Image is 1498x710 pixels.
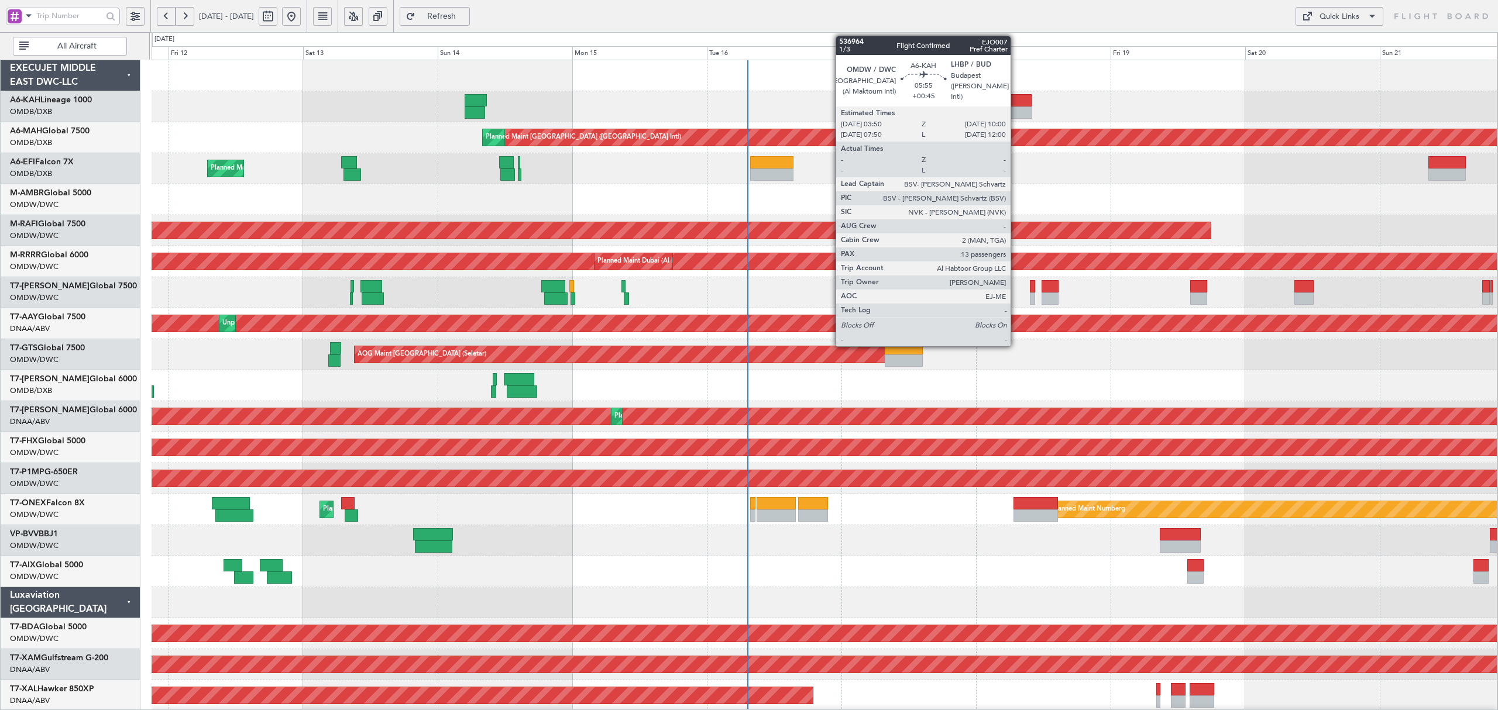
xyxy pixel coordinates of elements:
a: OMDW/DWC [10,354,59,365]
a: M-RAFIGlobal 7500 [10,220,85,228]
div: Unplanned Maint [GEOGRAPHIC_DATA] (Al Maktoum Intl) [222,315,396,332]
div: [DATE] [154,35,174,44]
span: T7-[PERSON_NAME] [10,406,90,414]
a: T7-XAMGulfstream G-200 [10,654,108,662]
div: Tue 16 [707,46,841,60]
span: T7-[PERSON_NAME] [10,282,90,290]
span: Refresh [418,12,466,20]
a: T7-XALHawker 850XP [10,685,94,693]
button: Refresh [400,7,470,26]
a: DNAA/ABV [10,664,50,675]
a: A6-MAHGlobal 7500 [10,127,90,135]
button: All Aircraft [13,37,127,56]
div: Planned Maint Dubai (Al Maktoum Intl) [211,160,326,177]
div: Sun 14 [438,46,572,60]
a: A6-KAHLineage 1000 [10,96,92,104]
a: T7-AIXGlobal 5000 [10,561,83,569]
a: OMDW/DWC [10,199,59,210]
a: T7-[PERSON_NAME]Global 6000 [10,406,137,414]
div: Quick Links [1320,11,1359,23]
span: [DATE] - [DATE] [199,11,254,22]
a: T7-ONEXFalcon 8X [10,499,85,507]
div: Wed 17 [841,46,976,60]
a: DNAA/ABV [10,695,50,706]
span: T7-GTS [10,344,37,352]
a: T7-BDAGlobal 5000 [10,623,87,631]
span: T7-BDA [10,623,39,631]
span: T7-[PERSON_NAME] [10,375,90,383]
a: T7-FHXGlobal 5000 [10,437,85,445]
div: Planned Maint Dubai (Al Maktoum Intl) [614,408,730,425]
a: T7-P1MPG-650ER [10,468,78,476]
a: A6-EFIFalcon 7X [10,158,74,166]
a: M-RRRRGlobal 6000 [10,251,88,259]
a: T7-[PERSON_NAME]Global 7500 [10,282,137,290]
a: DNAA/ABV [10,323,50,334]
div: Sat 20 [1245,46,1380,60]
div: Fri 19 [1111,46,1245,60]
div: Planned Maint Dubai (Al Maktoum Intl) [597,253,713,270]
span: A6-EFI [10,158,35,166]
span: T7-AAY [10,313,38,321]
a: OMDW/DWC [10,571,59,582]
span: T7-XAM [10,654,41,662]
a: T7-AAYGlobal 7500 [10,313,85,321]
span: T7-P1MP [10,468,44,476]
a: OMDB/DXB [10,106,52,117]
a: OMDW/DWC [10,261,59,272]
a: OMDW/DWC [10,540,59,551]
a: T7-GTSGlobal 7500 [10,344,85,352]
a: T7-[PERSON_NAME]Global 6000 [10,375,137,383]
button: Quick Links [1296,7,1383,26]
div: AOG Maint [GEOGRAPHIC_DATA] (Seletar) [358,346,486,363]
a: OMDW/DWC [10,633,59,644]
span: T7-AIX [10,561,36,569]
span: M-RAFI [10,220,38,228]
a: OMDW/DWC [10,447,59,458]
span: A6-MAH [10,127,42,135]
a: DNAA/ABV [10,416,50,427]
a: OMDW/DWC [10,478,59,489]
div: Fri 12 [169,46,303,60]
span: T7-FHX [10,437,38,445]
a: OMDB/DXB [10,137,52,148]
span: T7-ONEX [10,499,46,507]
a: M-AMBRGlobal 5000 [10,189,91,197]
span: All Aircraft [31,42,123,50]
div: Planned Maint Nurnberg [1052,501,1125,518]
a: OMDW/DWC [10,509,59,520]
span: A6-KAH [10,96,40,104]
a: OMDW/DWC [10,292,59,303]
div: Planned Maint [GEOGRAPHIC_DATA] ([GEOGRAPHIC_DATA] Intl) [486,129,681,146]
span: M-AMBR [10,189,44,197]
a: OMDW/DWC [10,230,59,241]
span: VP-BVV [10,530,39,538]
a: VP-BVVBBJ1 [10,530,58,538]
input: Trip Number [36,7,102,25]
span: T7-XAL [10,685,37,693]
span: M-RRRR [10,251,41,259]
div: Sat 13 [303,46,438,60]
div: Planned Maint Dubai (Al Maktoum Intl) [323,501,438,518]
div: Thu 18 [976,46,1111,60]
a: OMDB/DXB [10,385,52,396]
a: OMDB/DXB [10,168,52,179]
div: Mon 15 [572,46,707,60]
